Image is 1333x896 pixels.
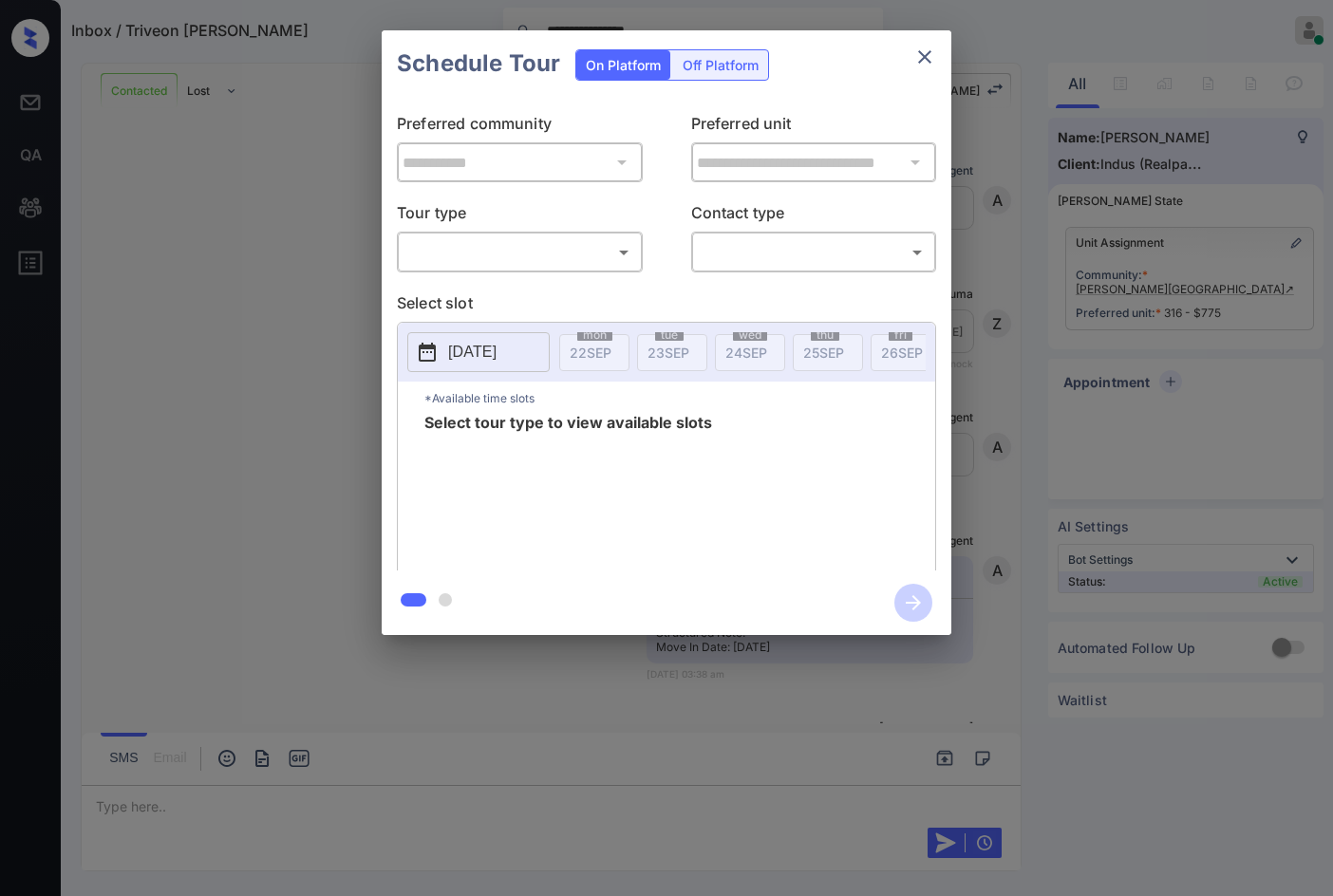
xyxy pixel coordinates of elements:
[691,112,937,142] p: Preferred unit
[424,382,935,415] p: *Available time slots
[397,291,936,322] p: Select slot
[691,201,937,232] p: Contact type
[382,30,575,97] h2: Schedule Tour
[906,38,944,76] button: close
[673,50,768,80] div: Off Platform
[576,50,670,80] div: On Platform
[407,332,550,372] button: [DATE]
[397,112,643,142] p: Preferred community
[424,415,712,567] span: Select tour type to view available slots
[448,341,497,364] p: [DATE]
[397,201,643,232] p: Tour type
